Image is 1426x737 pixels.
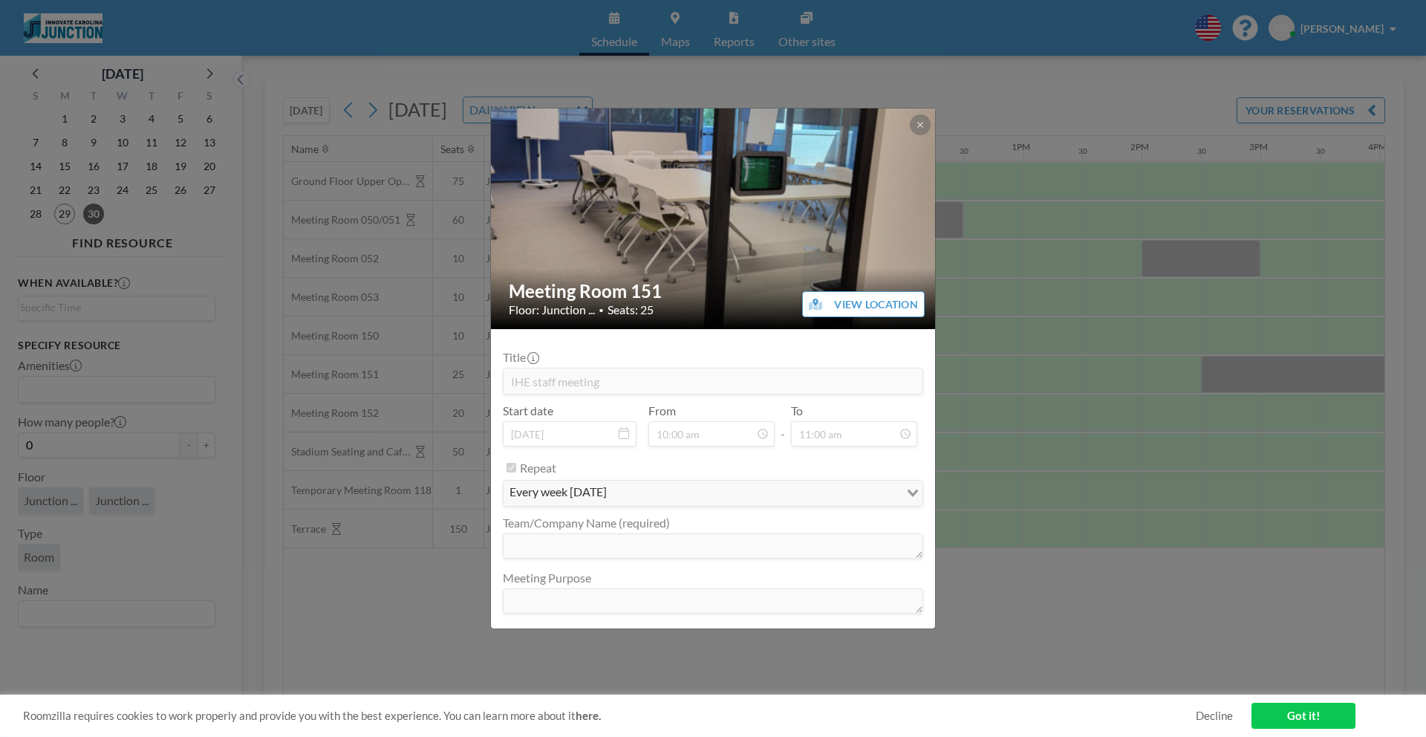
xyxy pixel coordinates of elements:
[520,461,556,475] label: Repeat
[509,280,919,302] h2: Meeting Room 151
[611,484,898,503] input: Search for option
[23,709,1196,723] span: Roomzilla requires cookies to work properly and provide you with the best experience. You can lea...
[504,368,922,394] input: (No title)
[608,302,654,317] span: Seats: 25
[599,305,604,316] span: •
[781,409,785,441] span: -
[503,403,553,418] label: Start date
[648,403,676,418] label: From
[1251,703,1355,729] a: Got it!
[503,516,670,530] label: Team/Company Name (required)
[791,403,803,418] label: To
[503,571,591,585] label: Meeting Purpose
[491,107,937,331] img: 537.jpg
[504,481,922,506] div: Search for option
[802,291,925,317] button: VIEW LOCATION
[503,350,538,365] label: Title
[1196,709,1233,723] a: Decline
[576,709,601,722] a: here.
[507,484,610,503] span: every week [DATE]
[509,302,595,317] span: Floor: Junction ...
